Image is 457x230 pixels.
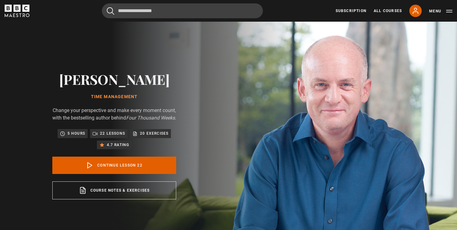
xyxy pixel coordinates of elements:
p: 20 exercises [140,130,168,137]
p: 22 lessons [100,130,125,137]
a: Subscription [336,8,366,14]
a: All Courses [374,8,402,14]
h2: [PERSON_NAME] [52,71,176,87]
button: Submit the search query [107,7,114,15]
button: Toggle navigation [429,8,452,14]
a: Course notes & exercises [52,181,176,199]
p: 4.7 rating [107,142,129,148]
h1: Time Management [52,94,176,99]
svg: BBC Maestro [5,5,29,17]
i: Four Thousand Weeks [126,115,175,121]
input: Search [102,3,263,18]
a: Continue lesson 22 [52,157,176,174]
p: 5 hours [67,130,85,137]
p: Change your perspective and make every moment count, with the bestselling author behind . [52,107,176,122]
